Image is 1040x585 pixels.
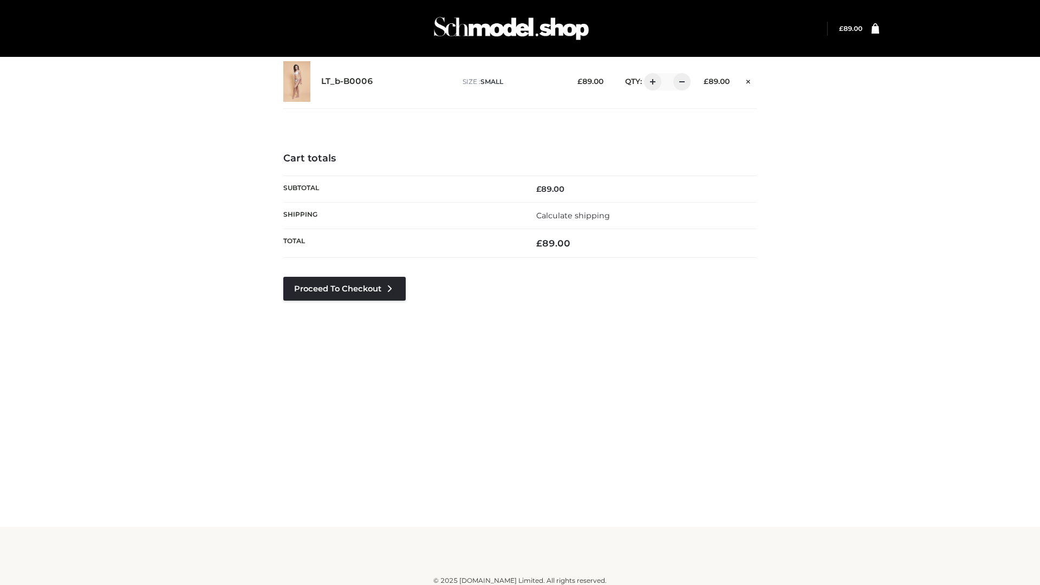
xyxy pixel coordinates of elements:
span: £ [577,77,582,86]
bdi: 89.00 [839,24,862,32]
a: Proceed to Checkout [283,277,406,301]
a: LT_b-B0006 [321,76,373,87]
a: Calculate shipping [536,211,610,220]
h4: Cart totals [283,153,757,165]
span: SMALL [480,77,503,86]
span: £ [536,184,541,194]
span: £ [839,24,843,32]
bdi: 89.00 [577,77,603,86]
div: QTY: [614,73,687,90]
span: £ [704,77,708,86]
img: LT_b-B0006 - SMALL [283,61,310,102]
img: Schmodel Admin 964 [430,7,593,50]
th: Subtotal [283,175,520,202]
th: Total [283,229,520,258]
th: Shipping [283,202,520,229]
a: Remove this item [740,73,757,87]
bdi: 89.00 [536,184,564,194]
span: £ [536,238,542,249]
a: £89.00 [839,24,862,32]
bdi: 89.00 [536,238,570,249]
bdi: 89.00 [704,77,730,86]
p: size : [463,77,561,87]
